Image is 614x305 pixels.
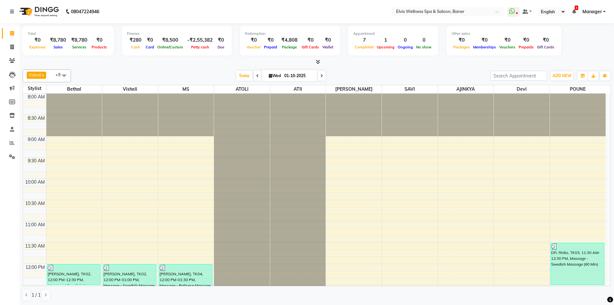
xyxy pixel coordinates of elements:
[156,36,185,44] div: ₹8,500
[396,36,414,44] div: 0
[382,85,438,93] span: SAVI
[28,45,47,49] span: Expenses
[28,36,47,44] div: ₹0
[262,36,279,44] div: ₹0
[52,45,64,49] span: Sales
[71,3,99,21] b: 08047224946
[414,36,433,44] div: 0
[300,36,321,44] div: ₹0
[47,264,100,285] div: [PERSON_NAME], TK02, 12:00 PM-12:30 PM, Massage - Swedish Massage (60 Min)
[41,72,44,77] a: x
[517,36,535,44] div: ₹0
[245,36,262,44] div: ₹0
[582,8,602,15] span: Manager
[130,45,142,49] span: Cash
[494,85,550,93] span: Devi
[90,36,109,44] div: ₹0
[535,36,556,44] div: ₹0
[69,36,90,44] div: ₹8,780
[71,45,88,49] span: Services
[498,45,517,49] span: Vouchers
[326,85,382,93] span: [PERSON_NAME]
[28,31,109,36] div: Total
[24,221,46,228] div: 11:00 AM
[396,45,414,49] span: Ongoing
[32,292,41,299] span: 1 / 1
[550,85,606,93] span: POUNE
[127,36,144,44] div: ₹280
[472,36,498,44] div: ₹0
[158,85,214,93] span: MS
[353,36,375,44] div: 7
[90,45,109,49] span: Products
[214,85,270,93] span: ATOLI
[23,85,46,92] div: Stylist
[414,45,433,49] span: No show
[47,36,69,44] div: ₹8,780
[280,45,298,49] span: Package
[26,136,46,143] div: 9:00 AM
[26,158,46,164] div: 9:30 AM
[267,73,282,78] span: Wed
[535,45,556,49] span: Gift Cards
[215,36,227,44] div: ₹0
[102,85,158,93] span: Visheli
[245,45,262,49] span: Voucher
[24,179,46,186] div: 10:00 AM
[262,45,279,49] span: Prepaid
[321,36,335,44] div: ₹0
[236,71,252,81] span: Today
[245,31,335,36] div: Redemption
[491,71,547,81] input: Search Appointment
[498,36,517,44] div: ₹0
[551,71,573,80] button: ADD NEW
[156,45,185,49] span: Online/Custom
[353,31,433,36] div: Appointment
[270,85,326,93] span: ATII
[575,5,578,10] span: 4
[551,243,604,285] div: DR. Ririks, TK03, 11:30 AM-12:30 PM, Massage - Swedish Massage (60 Min)
[452,36,472,44] div: ₹0
[279,36,300,44] div: ₹4,808
[144,36,156,44] div: ₹0
[353,45,375,49] span: Completed
[26,115,46,122] div: 8:30 AM
[16,3,61,21] img: logo
[46,85,102,93] span: Bethal
[321,45,335,49] span: Wallet
[24,264,46,271] div: 12:00 PM
[127,31,227,36] div: Finance
[26,94,46,100] div: 8:00 AM
[452,31,556,36] div: Other sales
[375,45,396,49] span: Upcoming
[55,72,65,77] span: +9
[438,85,494,93] span: AJINKYA
[300,45,321,49] span: Gift Cards
[216,45,226,49] span: Due
[282,71,315,81] input: 2025-10-01
[190,45,211,49] span: Petty cash
[24,243,46,249] div: 11:30 AM
[144,45,156,49] span: Card
[552,73,571,78] span: ADD NEW
[517,45,535,49] span: Prepaids
[472,45,498,49] span: Memberships
[375,36,396,44] div: 1
[29,72,41,77] span: Visheli
[452,45,472,49] span: Packages
[185,36,215,44] div: -₹2,55,382
[24,285,46,292] div: 12:30 PM
[572,9,576,15] a: 4
[24,200,46,207] div: 10:30 AM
